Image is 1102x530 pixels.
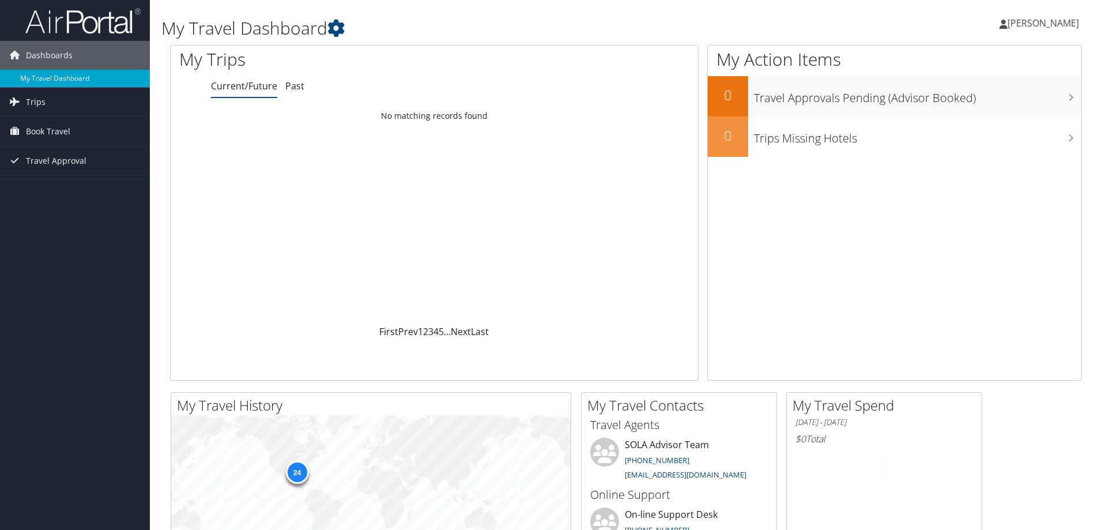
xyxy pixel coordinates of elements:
a: Prev [398,325,418,338]
h3: Trips Missing Hotels [754,125,1081,146]
a: 0Travel Approvals Pending (Advisor Booked) [708,76,1081,116]
a: 0Trips Missing Hotels [708,116,1081,157]
h1: My Action Items [708,47,1081,72]
a: 3 [428,325,433,338]
h3: Travel Agents [590,417,768,433]
td: No matching records found [171,106,698,126]
h1: My Travel Dashboard [161,16,781,40]
a: 5 [439,325,444,338]
a: 2 [423,325,428,338]
a: [PERSON_NAME] [999,6,1090,40]
a: [PHONE_NUMBER] [625,455,689,465]
a: First [379,325,398,338]
h1: My Trips [179,47,470,72]
h6: [DATE] - [DATE] [795,417,973,428]
span: $0 [795,433,806,445]
img: airportal-logo.png [25,7,141,35]
span: Book Travel [26,117,70,146]
span: Trips [26,88,46,116]
a: Current/Future [211,80,277,92]
h3: Online Support [590,487,768,503]
span: Travel Approval [26,146,86,175]
h2: 0 [708,126,748,145]
h2: 0 [708,85,748,105]
span: Dashboards [26,41,73,70]
a: Next [451,325,471,338]
a: Last [471,325,489,338]
h3: Travel Approvals Pending (Advisor Booked) [754,84,1081,106]
a: Past [285,80,304,92]
h2: My Travel Contacts [587,396,776,415]
span: … [444,325,451,338]
span: [PERSON_NAME] [1007,17,1079,29]
a: [EMAIL_ADDRESS][DOMAIN_NAME] [625,469,746,480]
h6: Total [795,433,973,445]
li: SOLA Advisor Team [584,438,773,485]
a: 1 [418,325,423,338]
h2: My Travel Spend [792,396,982,415]
a: 4 [433,325,439,338]
h2: My Travel History [177,396,571,415]
div: 24 [285,461,308,484]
